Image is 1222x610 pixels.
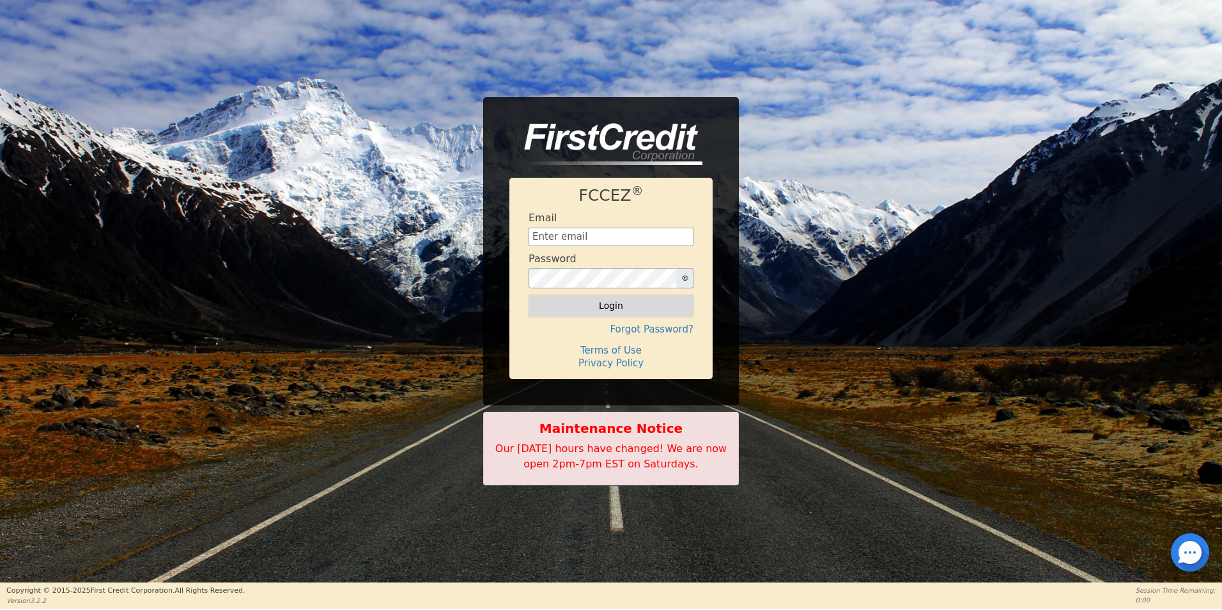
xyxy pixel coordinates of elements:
[529,345,693,356] h4: Terms of Use
[631,184,644,198] sup: ®
[1136,595,1216,605] p: 0:00
[495,442,727,470] span: Our [DATE] hours have changed! We are now open 2pm-7pm EST on Saturdays.
[529,295,693,317] button: Login
[529,253,576,265] h4: Password
[529,212,557,224] h4: Email
[529,228,693,247] input: Enter email
[529,357,693,369] h4: Privacy Policy
[490,419,732,438] b: Maintenance Notice
[529,324,693,335] h4: Forgot Password?
[174,586,245,595] span: All Rights Reserved.
[529,268,677,288] input: password
[6,596,245,606] p: Version 3.2.2
[6,586,245,597] p: Copyright © 2015- 2025 First Credit Corporation.
[529,186,693,205] h1: FCCEZ
[1136,586,1216,595] p: Session Time Remaining:
[509,123,702,166] img: logo-CMu_cnol.png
